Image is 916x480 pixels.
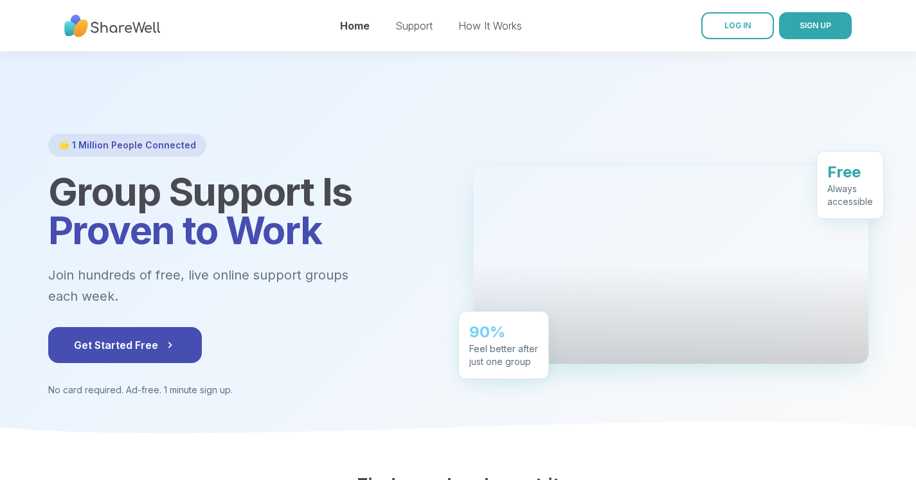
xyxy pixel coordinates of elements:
[64,8,161,44] img: ShareWell Nav Logo
[395,19,433,32] a: Support
[469,342,538,368] div: Feel better after just one group
[340,19,370,32] a: Home
[724,21,751,30] span: LOG IN
[469,322,538,342] div: 90%
[48,265,418,307] p: Join hundreds of free, live online support groups each week.
[48,172,443,249] h1: Group Support Is
[827,182,873,208] div: Always accessible
[827,162,873,182] div: Free
[48,384,443,396] p: No card required. Ad-free. 1 minute sign up.
[48,327,202,363] button: Get Started Free
[48,134,206,157] div: 🌟 1 Million People Connected
[701,12,774,39] a: LOG IN
[458,19,522,32] a: How It Works
[800,21,831,30] span: SIGN UP
[48,207,322,253] span: Proven to Work
[74,337,176,353] span: Get Started Free
[779,12,852,39] button: SIGN UP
